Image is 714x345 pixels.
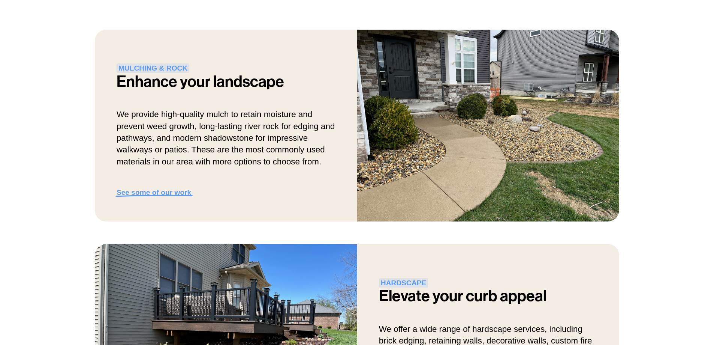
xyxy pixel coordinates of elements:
strong: HARDSCAPE [379,278,428,288]
a: See some of our work [117,188,191,196]
h2: Enhance your landscape [117,74,313,90]
p: We provide high-quality mulch to retain moisture and prevent weed growth, long-lasting river rock... [117,108,335,167]
strong: MULCHING & ROCK [117,63,189,73]
h2: Elevate your curb appeal [379,288,576,304]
